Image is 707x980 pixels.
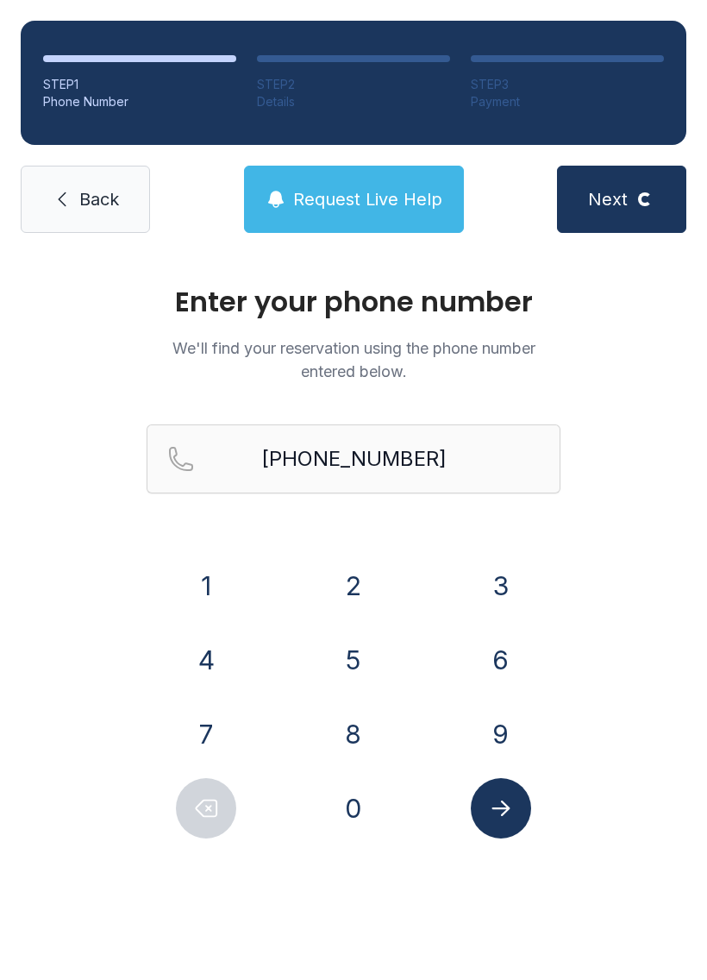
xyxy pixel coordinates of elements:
[471,778,531,839] button: Submit lookup form
[293,187,442,211] span: Request Live Help
[43,76,236,93] div: STEP 1
[471,556,531,616] button: 3
[323,556,384,616] button: 2
[257,93,450,110] div: Details
[471,704,531,764] button: 9
[471,630,531,690] button: 6
[147,424,560,493] input: Reservation phone number
[79,187,119,211] span: Back
[588,187,628,211] span: Next
[323,704,384,764] button: 8
[323,778,384,839] button: 0
[323,630,384,690] button: 5
[176,778,236,839] button: Delete number
[176,704,236,764] button: 7
[147,288,560,316] h1: Enter your phone number
[147,336,560,383] p: We'll find your reservation using the phone number entered below.
[43,93,236,110] div: Phone Number
[471,76,664,93] div: STEP 3
[257,76,450,93] div: STEP 2
[176,630,236,690] button: 4
[471,93,664,110] div: Payment
[176,556,236,616] button: 1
